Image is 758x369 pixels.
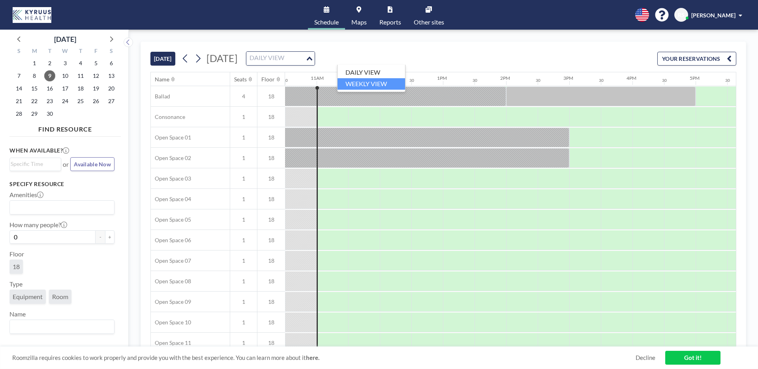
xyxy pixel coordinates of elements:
input: Search for option [11,160,56,168]
span: 18 [257,339,285,346]
div: Search for option [10,201,114,214]
div: Search for option [10,320,114,333]
a: Decline [636,354,655,361]
span: Available Now [74,161,111,168]
div: 30 [662,78,667,83]
span: 1 [230,113,257,120]
span: Monday, September 29, 2025 [29,108,40,119]
span: Tuesday, September 16, 2025 [44,83,55,94]
span: Open Space 08 [151,278,191,285]
span: Equipment [13,293,43,301]
span: Sunday, September 7, 2025 [13,70,24,81]
span: 1 [230,154,257,162]
span: Sunday, September 21, 2025 [13,96,24,107]
div: 2PM [500,75,510,81]
span: or [63,160,69,168]
span: Open Space 10 [151,319,191,326]
span: Saturday, September 27, 2025 [106,96,117,107]
span: 4 [230,93,257,100]
button: YOUR RESERVATIONS [657,52,736,66]
span: 18 [257,298,285,305]
span: Open Space 06 [151,237,191,244]
div: 5PM [690,75,700,81]
span: Roomzilla requires cookies to work properly and provide you with the best experience. You can lea... [12,354,636,361]
img: organization-logo [13,7,51,23]
div: Seats [234,76,247,83]
div: 30 [409,78,414,83]
span: Open Space 09 [151,298,191,305]
span: Open Space 11 [151,339,191,346]
span: 18 [257,113,285,120]
span: 1 [230,175,257,182]
span: 18 [257,175,285,182]
span: 18 [257,134,285,141]
span: 1 [230,134,257,141]
span: Open Space 01 [151,134,191,141]
div: [DATE] [54,34,76,45]
span: 1 [230,278,257,285]
span: 18 [257,216,285,223]
div: T [73,47,88,57]
span: 18 [257,196,285,203]
div: 30 [536,78,540,83]
div: 30 [599,78,604,83]
div: 30 [473,78,477,83]
span: Wednesday, September 24, 2025 [60,96,71,107]
div: 30 [725,78,730,83]
div: S [103,47,119,57]
span: Open Space 02 [151,154,191,162]
span: Friday, September 12, 2025 [90,70,101,81]
div: W [58,47,73,57]
span: Open Space 05 [151,216,191,223]
span: 1 [230,257,257,264]
span: Wednesday, September 17, 2025 [60,83,71,94]
span: Saturday, September 20, 2025 [106,83,117,94]
span: Friday, September 26, 2025 [90,96,101,107]
span: Wednesday, September 10, 2025 [60,70,71,81]
span: Monday, September 22, 2025 [29,96,40,107]
span: 1 [230,298,257,305]
span: Saturday, September 13, 2025 [106,70,117,81]
input: Search for option [11,202,110,213]
span: Monday, September 8, 2025 [29,70,40,81]
li: DAILY VIEW [338,67,405,78]
li: WEEKLY VIEW [338,78,405,90]
span: Tuesday, September 9, 2025 [44,70,55,81]
input: Search for option [247,53,305,64]
span: 18 [257,237,285,244]
span: Ballad [151,93,170,100]
span: Room [52,293,68,301]
span: Tuesday, September 23, 2025 [44,96,55,107]
div: F [88,47,103,57]
div: 1PM [437,75,447,81]
div: 30 [283,78,288,83]
h4: FIND RESOURCE [9,122,121,133]
span: Friday, September 19, 2025 [90,83,101,94]
label: How many people? [9,221,67,229]
div: Floor [261,76,275,83]
label: Amenities [9,191,43,199]
span: Sunday, September 14, 2025 [13,83,24,94]
span: Other sites [414,19,444,25]
span: Saturday, September 6, 2025 [106,58,117,69]
span: Open Space 04 [151,196,191,203]
span: Open Space 03 [151,175,191,182]
span: 1 [230,339,257,346]
span: Schedule [314,19,339,25]
div: 3PM [563,75,573,81]
span: 18 [257,154,285,162]
div: M [27,47,42,57]
span: Thursday, September 25, 2025 [75,96,86,107]
span: 1 [230,216,257,223]
span: [PERSON_NAME] [691,12,735,19]
button: - [96,230,105,244]
label: Name [9,310,26,318]
span: Friday, September 5, 2025 [90,58,101,69]
span: 18 [257,257,285,264]
span: [DATE] [206,52,238,64]
div: Name [155,76,169,83]
a: Got it! [665,351,720,365]
span: Wednesday, September 3, 2025 [60,58,71,69]
span: 18 [257,93,285,100]
span: Thursday, September 4, 2025 [75,58,86,69]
